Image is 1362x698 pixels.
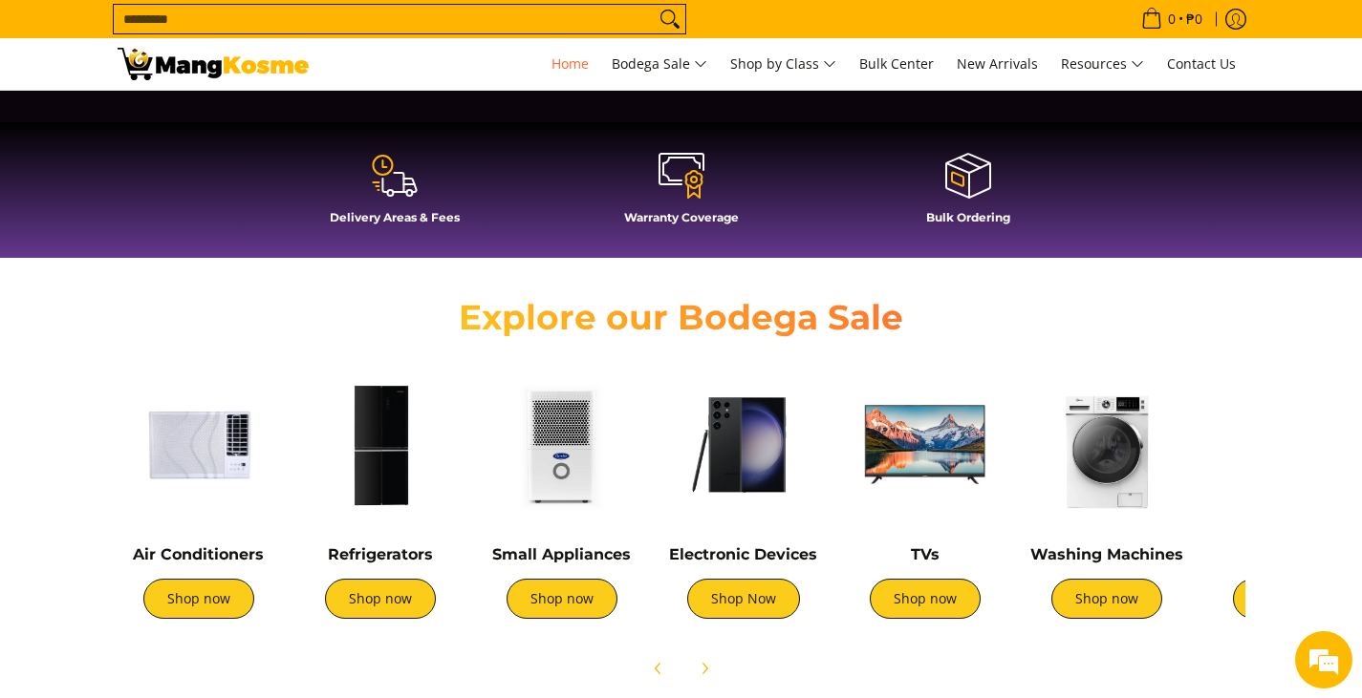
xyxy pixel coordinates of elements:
[957,54,1038,73] span: New Arrivals
[548,210,815,224] h4: Warranty Coverage
[1135,9,1208,30] span: •
[1167,54,1236,73] span: Contact Us
[844,364,1006,526] img: TVs
[612,53,707,76] span: Bodega Sale
[548,151,815,239] a: Warranty Coverage
[834,210,1102,224] h4: Bulk Ordering
[1183,12,1205,26] span: ₱0
[492,545,631,563] a: Small Appliances
[602,38,717,90] a: Bodega Sale
[328,38,1245,90] nav: Main Menu
[911,545,940,563] a: TVs
[859,54,934,73] span: Bulk Center
[551,54,589,73] span: Home
[1051,38,1154,90] a: Resources
[1061,53,1144,76] span: Resources
[542,38,598,90] a: Home
[261,151,529,239] a: Delivery Areas & Fees
[1026,364,1188,526] img: Washing Machines
[481,364,643,526] img: Small Appliances
[261,210,529,224] h4: Delivery Areas & Fees
[118,364,280,526] img: Air Conditioners
[507,579,617,619] a: Shop now
[870,579,981,619] a: Shop now
[730,53,836,76] span: Shop by Class
[687,579,800,619] a: Shop Now
[947,38,1048,90] a: New Arrivals
[850,38,943,90] a: Bulk Center
[655,5,685,33] button: Search
[404,296,959,339] h2: Explore our Bodega Sale
[721,38,846,90] a: Shop by Class
[1165,12,1178,26] span: 0
[328,545,433,563] a: Refrigerators
[325,579,436,619] a: Shop now
[143,579,254,619] a: Shop now
[1051,579,1162,619] a: Shop now
[638,647,680,689] button: Previous
[299,364,462,526] img: Refrigerators
[662,364,825,526] img: Electronic Devices
[834,151,1102,239] a: Bulk Ordering
[669,545,817,563] a: Electronic Devices
[1030,545,1183,563] a: Washing Machines
[683,647,725,689] button: Next
[133,545,264,563] a: Air Conditioners
[1233,579,1344,619] a: Shop now
[118,48,309,80] img: Mang Kosme: Your Home Appliances Warehouse Sale Partner!
[1157,38,1245,90] a: Contact Us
